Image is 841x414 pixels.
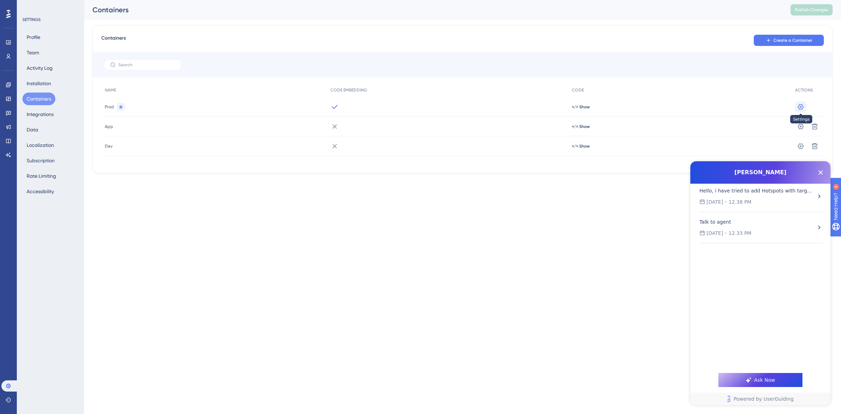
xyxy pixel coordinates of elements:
[49,4,51,9] div: 4
[105,143,112,149] span: Dev
[754,35,824,46] button: Create a Container
[572,87,584,93] span: CODE
[572,143,590,149] button: </> Show
[690,161,830,405] iframe: UserGuiding AI Assistant
[93,5,773,15] div: Containers
[118,62,175,67] input: Search
[16,2,44,10] span: Need Help?
[105,87,116,93] span: NAME
[105,104,114,110] span: Prod
[795,87,813,93] span: ACTIONS
[795,7,828,13] span: Publish Changes
[791,4,833,15] button: Publish Changes
[101,34,126,47] span: Containers
[572,124,590,129] button: </> Show
[572,104,590,110] button: </> Show
[105,124,113,129] span: App
[773,38,812,43] span: Create a Container
[330,87,367,93] span: CODE EMBEDDING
